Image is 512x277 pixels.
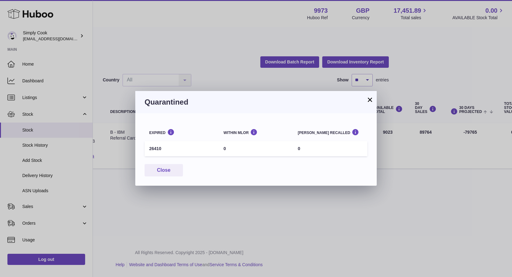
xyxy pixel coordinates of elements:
[145,97,367,107] h3: Quarantined
[293,141,367,156] td: 0
[145,141,219,156] td: 26410
[223,129,289,135] div: Within MLOR
[298,129,363,135] div: [PERSON_NAME] recalled
[145,164,183,177] button: Close
[149,129,214,135] div: Expired
[219,141,293,156] td: 0
[366,96,374,103] button: ×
